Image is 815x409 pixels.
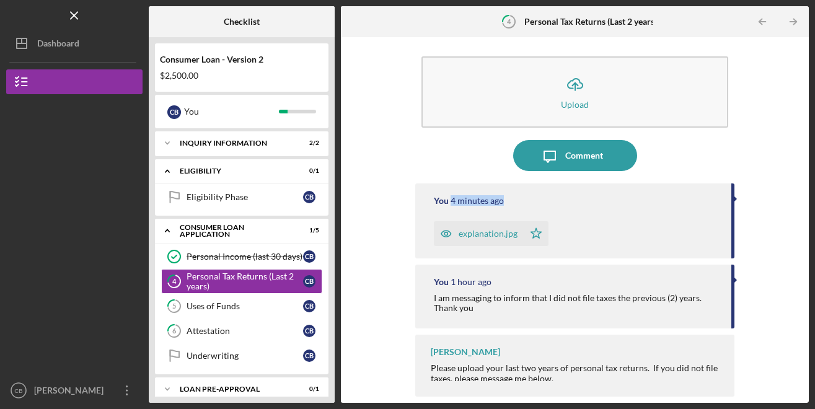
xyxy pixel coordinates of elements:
button: Comment [513,140,637,171]
div: explanation.jpg [459,229,518,239]
div: [PERSON_NAME] [431,347,500,357]
div: $2,500.00 [160,71,324,81]
div: C B [303,275,315,288]
div: Personal Tax Returns (Last 2 years) [187,271,303,291]
tspan: 5 [172,302,176,310]
a: 6AttestationCB [161,319,322,343]
div: C B [303,191,315,203]
button: CB[PERSON_NAME] [6,378,143,403]
a: 5Uses of FundsCB [161,294,322,319]
div: Upload [561,100,589,109]
div: Please upload your last two years of personal tax returns. If you did not file taxes, please mess... [431,363,722,383]
div: C B [303,325,315,337]
button: Upload [421,56,728,128]
div: Consumer Loan - Version 2 [160,55,324,64]
div: 0 / 1 [297,385,319,393]
tspan: 6 [172,327,177,335]
div: Underwriting [187,351,303,361]
div: [PERSON_NAME] [31,378,112,406]
div: Eligibility Phase [187,192,303,202]
div: C B [303,250,315,263]
div: Loan Pre-Approval [180,385,288,393]
div: You [184,101,279,122]
div: Inquiry Information [180,139,288,147]
a: UnderwritingCB [161,343,322,368]
div: 1 / 5 [297,227,319,234]
div: Consumer Loan Application [180,224,288,238]
tspan: 4 [172,278,177,286]
div: 0 / 1 [297,167,319,175]
div: 2 / 2 [297,139,319,147]
b: Personal Tax Returns (Last 2 years) [524,17,657,27]
div: You [434,196,449,206]
div: C B [303,300,315,312]
button: Dashboard [6,31,143,56]
div: Eligibility [180,167,288,175]
tspan: 4 [507,17,511,25]
a: Eligibility PhaseCB [161,185,322,209]
b: Checklist [224,17,260,27]
time: 2025-09-29 15:41 [451,277,491,287]
time: 2025-09-29 17:10 [451,196,504,206]
div: C B [303,350,315,362]
text: CB [14,387,22,394]
button: explanation.jpg [434,221,548,246]
div: I am messaging to inform that I did not file taxes the previous (2) years. Thank you [434,293,702,313]
div: Dashboard [37,31,79,59]
div: Uses of Funds [187,301,303,311]
div: C B [167,105,181,119]
div: Personal Income (last 30 days) [187,252,303,262]
a: Personal Income (last 30 days)CB [161,244,322,269]
div: Attestation [187,326,303,336]
div: You [434,277,449,287]
div: Comment [565,140,603,171]
a: 4Personal Tax Returns (Last 2 years)CB [161,269,322,294]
